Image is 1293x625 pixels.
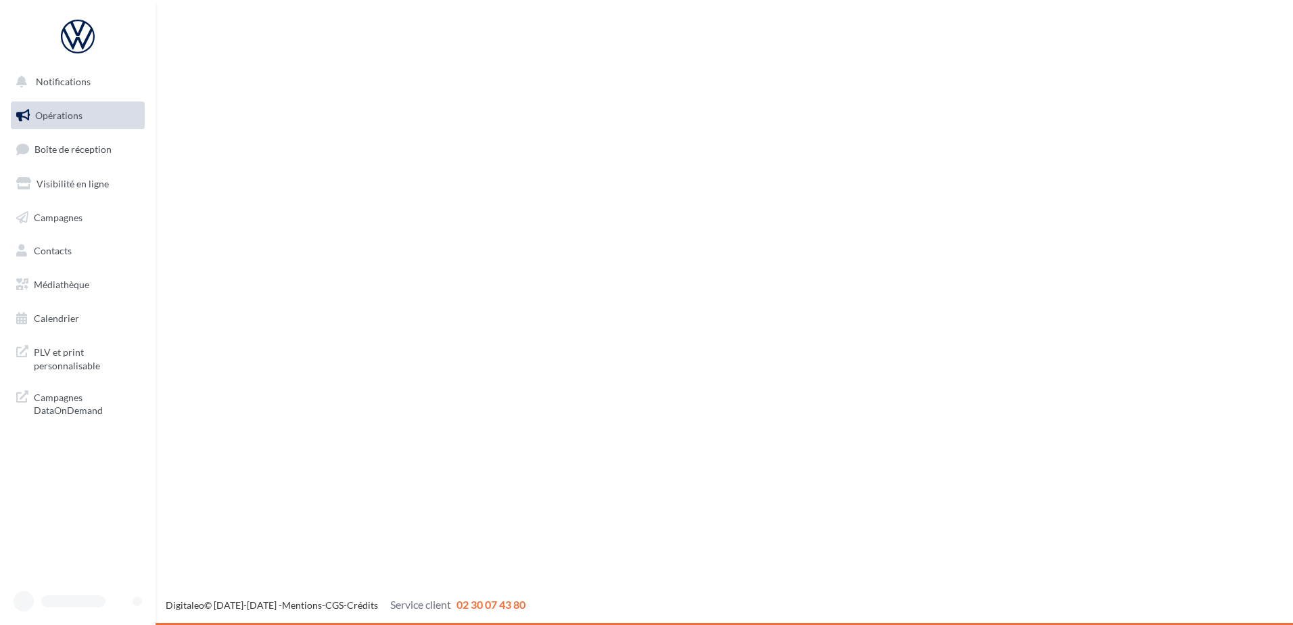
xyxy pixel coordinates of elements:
span: Médiathèque [34,279,89,290]
a: Crédits [347,599,378,611]
a: Calendrier [8,304,147,333]
span: © [DATE]-[DATE] - - - [166,599,525,611]
button: Notifications [8,68,142,96]
span: Visibilité en ligne [37,178,109,189]
a: CGS [325,599,344,611]
a: Médiathèque [8,271,147,299]
a: Digitaleo [166,599,204,611]
a: Campagnes DataOnDemand [8,383,147,423]
a: PLV et print personnalisable [8,338,147,377]
a: Contacts [8,237,147,265]
span: Service client [390,598,451,611]
span: Calendrier [34,312,79,324]
a: Opérations [8,101,147,130]
span: Campagnes [34,211,83,223]
span: Boîte de réception [34,143,112,155]
span: PLV et print personnalisable [34,343,139,372]
span: Notifications [36,76,91,87]
a: Campagnes [8,204,147,232]
a: Boîte de réception [8,135,147,164]
a: Visibilité en ligne [8,170,147,198]
a: Mentions [282,599,322,611]
span: Contacts [34,245,72,256]
span: 02 30 07 43 80 [456,598,525,611]
span: Campagnes DataOnDemand [34,388,139,417]
span: Opérations [35,110,83,121]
